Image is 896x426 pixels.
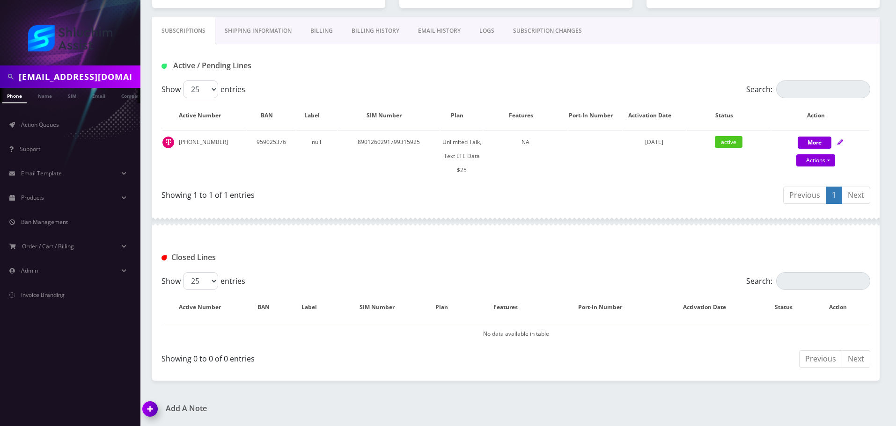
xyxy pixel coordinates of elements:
[776,272,870,290] input: Search:
[21,218,68,226] span: Ban Management
[162,64,167,69] img: Active / Pending Lines
[162,253,389,262] h1: Closed Lines
[183,80,218,98] select: Showentries
[468,294,552,321] th: Features: activate to sort column ascending
[301,17,342,44] a: Billing
[553,294,657,321] th: Port-In Number: activate to sort column ascending
[152,17,215,44] a: Subscriptions
[776,80,870,98] input: Search:
[21,267,38,274] span: Admin
[645,138,663,146] span: [DATE]
[796,154,835,166] a: Actions
[441,130,483,182] td: Unlimited Talk, Text LTE Data $25
[21,291,65,299] span: Invoice Branding
[183,272,218,290] select: Showentries
[21,194,44,202] span: Products
[117,88,148,102] a: Company
[568,102,622,129] th: Port-In Number: activate to sort column ascending
[162,349,509,364] div: Showing 0 to 0 of 0 entries
[33,88,57,102] a: Name
[20,145,40,153] span: Support
[426,294,468,321] th: Plan: activate to sort column ascending
[338,102,440,129] th: SIM Number: activate to sort column ascending
[338,130,440,182] td: 8901260291799315925
[816,294,869,321] th: Action : activate to sort column ascending
[342,17,409,44] a: Billing History
[19,68,138,86] input: Search in Company
[658,294,761,321] th: Activation Date: activate to sort column ascending
[162,294,246,321] th: Active Number: activate to sort column descending
[715,136,742,148] span: active
[746,272,870,290] label: Search:
[162,130,246,182] td: [PHONE_NUMBER]
[783,187,826,204] a: Previous
[746,80,870,98] label: Search:
[162,102,246,129] th: Active Number: activate to sort column ascending
[162,137,174,148] img: t_img.png
[409,17,470,44] a: EMAIL HISTORY
[88,88,110,102] a: Email
[162,272,245,290] label: Show entries
[441,102,483,129] th: Plan: activate to sort column ascending
[162,255,167,260] img: Closed Lines
[762,294,815,321] th: Status: activate to sort column ascending
[826,187,842,204] a: 1
[798,137,831,149] button: More
[771,102,869,129] th: Action: activate to sort column ascending
[215,17,301,44] a: Shipping Information
[247,294,289,321] th: BAN: activate to sort column ascending
[162,322,869,346] td: No data available in table
[470,17,504,44] a: LOGS
[842,350,870,368] a: Next
[504,17,591,44] a: SUBSCRIPTION CHANGES
[162,61,389,70] h1: Active / Pending Lines
[162,80,245,98] label: Show entries
[143,404,509,413] a: Add A Note
[63,88,81,102] a: SIM
[799,350,842,368] a: Previous
[21,169,62,177] span: Email Template
[28,25,112,51] img: Shluchim Assist
[21,121,59,129] span: Action Queues
[484,102,567,129] th: Features: activate to sort column ascending
[2,88,27,103] a: Phone
[162,186,509,201] div: Showing 1 to 1 of 1 entries
[687,102,771,129] th: Status: activate to sort column ascending
[296,102,337,129] th: Label: activate to sort column ascending
[623,102,686,129] th: Activation Date: activate to sort column ascending
[296,130,337,182] td: null
[247,130,295,182] td: 959025376
[339,294,425,321] th: SIM Number: activate to sort column ascending
[842,187,870,204] a: Next
[290,294,338,321] th: Label: activate to sort column ascending
[22,242,74,250] span: Order / Cart / Billing
[484,130,567,182] td: NA
[247,102,295,129] th: BAN: activate to sort column ascending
